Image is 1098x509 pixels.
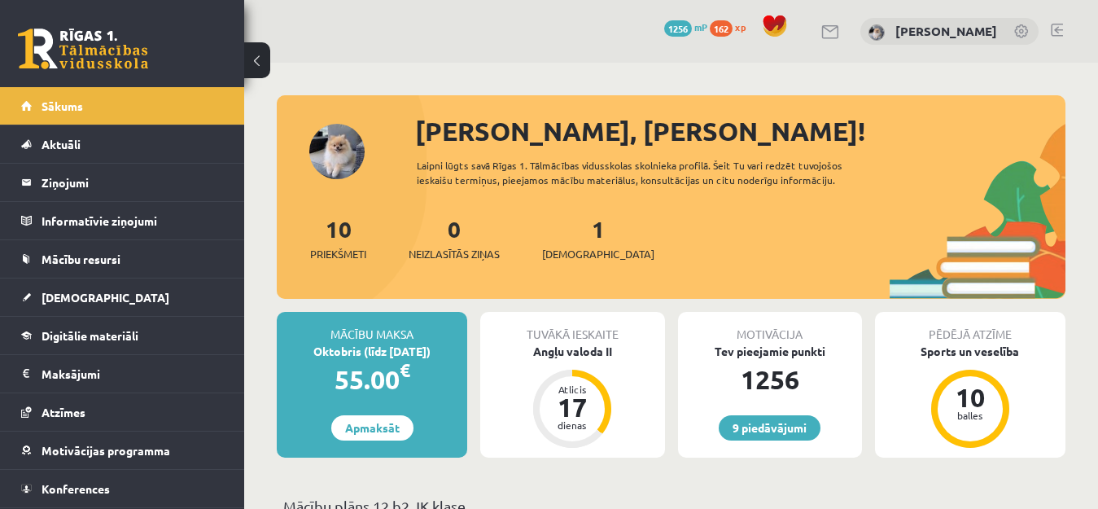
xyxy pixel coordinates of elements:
span: Konferences [42,481,110,496]
a: Rīgas 1. Tālmācības vidusskola [18,29,148,69]
legend: Maksājumi [42,355,224,393]
img: Emīlija Kajaka [868,24,885,41]
a: Sports un veselība 10 balles [875,343,1065,450]
span: Sākums [42,99,83,113]
span: Neizlasītās ziņas [409,246,500,262]
legend: Ziņojumi [42,164,224,201]
a: Mācību resursi [21,240,224,278]
a: Digitālie materiāli [21,317,224,354]
div: 17 [548,394,597,420]
span: 162 [710,20,733,37]
div: Atlicis [548,384,597,394]
a: Motivācijas programma [21,432,224,469]
div: balles [946,410,995,420]
div: [PERSON_NAME], [PERSON_NAME]! [415,112,1065,151]
div: Oktobris (līdz [DATE]) [277,343,467,360]
legend: Informatīvie ziņojumi [42,202,224,239]
span: Motivācijas programma [42,443,170,458]
div: Tev pieejamie punkti [678,343,862,360]
span: Aktuāli [42,137,81,151]
a: Aktuāli [21,125,224,163]
span: [DEMOGRAPHIC_DATA] [42,290,169,305]
div: 10 [946,384,995,410]
div: Angļu valoda II [480,343,664,360]
div: 1256 [678,360,862,399]
a: Konferences [21,470,224,507]
div: dienas [548,420,597,430]
span: Mācību resursi [42,252,120,266]
div: Laipni lūgts savā Rīgas 1. Tālmācības vidusskolas skolnieka profilā. Šeit Tu vari redzēt tuvojošo... [417,158,890,187]
div: Mācību maksa [277,312,467,343]
span: € [400,358,410,382]
span: 1256 [664,20,692,37]
span: Digitālie materiāli [42,328,138,343]
div: Pēdējā atzīme [875,312,1065,343]
a: 0Neizlasītās ziņas [409,214,500,262]
a: 10Priekšmeti [310,214,366,262]
a: 1[DEMOGRAPHIC_DATA] [542,214,654,262]
a: 9 piedāvājumi [719,415,820,441]
a: [DEMOGRAPHIC_DATA] [21,279,224,316]
div: Sports un veselība [875,343,1065,360]
a: Maksājumi [21,355,224,393]
span: xp [735,20,746,33]
a: 162 xp [710,20,754,33]
span: mP [694,20,707,33]
a: [PERSON_NAME] [895,23,997,39]
a: Ziņojumi [21,164,224,201]
div: 55.00 [277,360,467,399]
a: Sākums [21,87,224,125]
a: 1256 mP [664,20,707,33]
div: Tuvākā ieskaite [480,312,664,343]
a: Angļu valoda II Atlicis 17 dienas [480,343,664,450]
a: Atzīmes [21,393,224,431]
a: Apmaksāt [331,415,413,441]
span: Atzīmes [42,405,85,419]
span: [DEMOGRAPHIC_DATA] [542,246,654,262]
div: Motivācija [678,312,862,343]
span: Priekšmeti [310,246,366,262]
a: Informatīvie ziņojumi [21,202,224,239]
